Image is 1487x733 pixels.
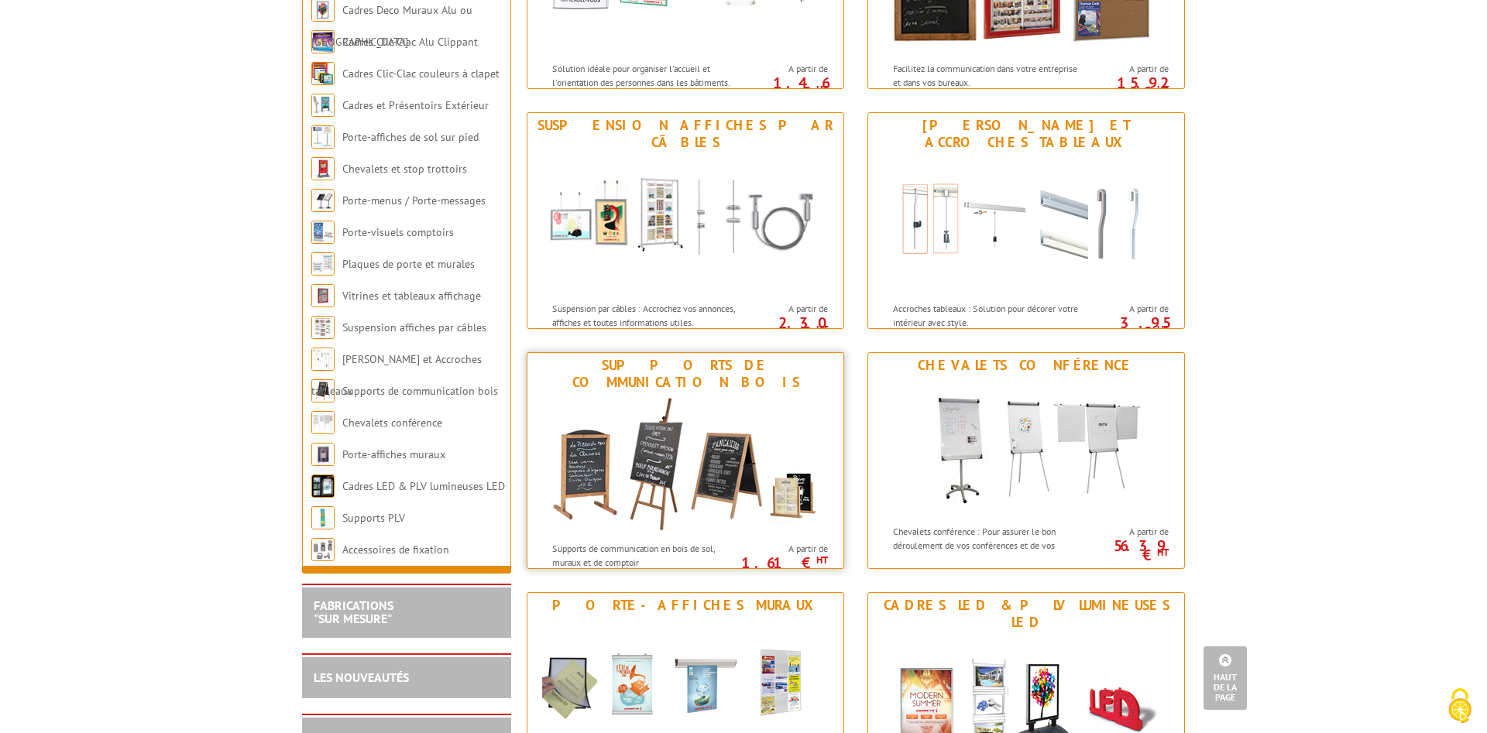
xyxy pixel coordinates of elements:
img: Cadres Clic-Clac couleurs à clapet [311,62,335,85]
a: Accessoires de fixation [342,543,449,557]
p: 1.61 € [741,558,828,567]
p: 56.39 € [1082,541,1169,560]
span: A partir de [749,543,828,555]
a: FABRICATIONS"Sur Mesure" [314,598,393,627]
div: Chevalets conférence [872,357,1180,374]
img: Cookies (fenêtre modale) [1441,687,1479,725]
p: Suspension par câbles : Accrochez vos annonces, affiches et toutes informations utiles. [552,302,744,328]
img: Plaques de porte et murales [311,252,335,276]
img: Supports de communication bois [542,395,829,534]
a: [PERSON_NAME] et Accroches tableaux Cimaises et Accroches tableaux Accroches tableaux : Solution ... [867,112,1185,329]
a: LES NOUVEAUTÉS [314,670,409,685]
span: A partir de [749,303,828,315]
div: Porte-affiches muraux [531,597,840,614]
img: Chevalets conférence [311,411,335,434]
img: Cadres et Présentoirs Extérieur [311,94,335,117]
img: Supports PLV [311,506,335,529]
span: A partir de [1090,63,1169,75]
span: A partir de [1090,526,1169,538]
sup: HT [1157,323,1169,336]
a: Chevalets et stop trottoirs [342,162,467,176]
button: Cookies (fenêtre modale) [1433,680,1487,733]
a: Plaques de porte et murales [342,257,475,271]
a: Porte-visuels comptoirs [342,225,454,239]
a: Cadres Clic-Clac Alu Clippant [342,35,478,49]
div: Suspension affiches par câbles [531,117,840,151]
p: 3.95 € [1082,318,1169,337]
a: Porte-affiches de sol sur pied [342,130,479,144]
p: Accroches tableaux : Solution pour décorer votre intérieur avec style. [893,302,1085,328]
a: Cadres et Présentoirs Extérieur [342,98,489,112]
a: Porte-affiches muraux [342,447,445,461]
img: Cimaises et Accroches tableaux [311,348,335,371]
a: [PERSON_NAME] et Accroches tableaux [311,352,482,398]
sup: HT [816,83,828,96]
sup: HT [816,323,828,336]
p: Solution idéale pour organiser l'accueil et l'orientation des personnes dans les bâtiments. [552,62,744,88]
a: Cadres LED & PLV lumineuses LED [342,479,505,493]
img: Porte-visuels comptoirs [311,221,335,244]
img: Cadres LED & PLV lumineuses LED [311,474,335,498]
a: Supports de communication bois [342,384,498,398]
img: Accessoires de fixation [311,538,335,561]
a: Vitrines et tableaux affichage [342,289,481,303]
img: Porte-menus / Porte-messages [311,189,335,212]
a: Suspension affiches par câbles [342,320,486,334]
p: 15.92 € [1082,78,1169,97]
p: 1.46 € [741,78,828,97]
a: Supports de communication bois Supports de communication bois Supports de communication en bois d... [527,352,844,569]
a: Haut de la page [1204,646,1247,710]
img: Porte-affiches muraux [311,443,335,466]
div: Supports de communication bois [531,357,840,391]
img: Suspension affiches par câbles [542,155,829,294]
p: 2.30 € [741,318,828,337]
sup: HT [1157,546,1169,559]
a: Cadres Deco Muraux Alu ou [GEOGRAPHIC_DATA] [311,3,472,49]
a: Cadres Clic-Clac couleurs à clapet [342,67,500,80]
p: Facilitez la communication dans votre entreprise et dans vos bureaux. [893,62,1085,88]
span: A partir de [749,63,828,75]
img: Suspension affiches par câbles [311,316,335,339]
a: Suspension affiches par câbles Suspension affiches par câbles Suspension par câbles : Accrochez v... [527,112,844,329]
img: Chevalets et stop trottoirs [311,157,335,180]
div: Cadres LED & PLV lumineuses LED [872,597,1180,631]
img: Chevalets conférence [883,378,1169,517]
img: Porte-affiches de sol sur pied [311,125,335,149]
a: Supports PLV [342,511,405,525]
p: Chevalets conférence : Pour assurer le bon déroulement de vos conférences et de vos réunions. [893,525,1085,564]
p: Supports de communication en bois de sol, muraux et de comptoir [552,542,744,568]
img: Cimaises et Accroches tableaux [883,155,1169,294]
sup: HT [816,553,828,567]
span: A partir de [1090,303,1169,315]
a: Chevalets conférence [342,416,442,430]
img: Vitrines et tableaux affichage [311,284,335,307]
div: [PERSON_NAME] et Accroches tableaux [872,117,1180,151]
a: Porte-menus / Porte-messages [342,194,486,207]
sup: HT [1157,83,1169,96]
a: Chevalets conférence Chevalets conférence Chevalets conférence : Pour assurer le bon déroulement ... [867,352,1185,569]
